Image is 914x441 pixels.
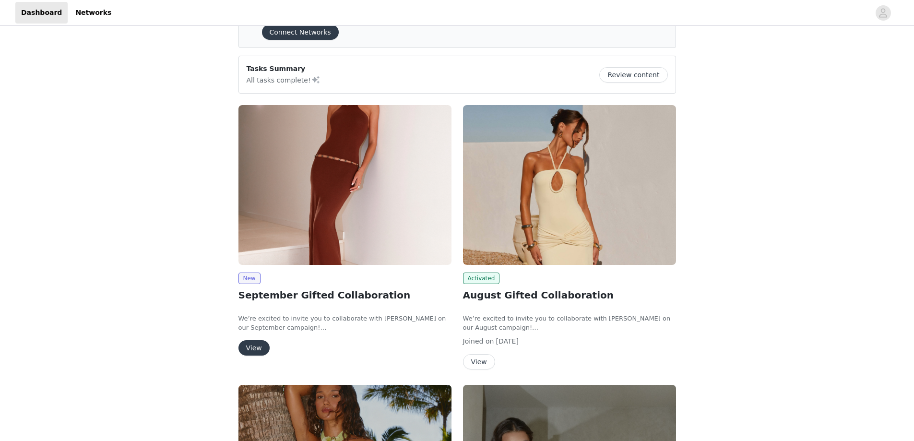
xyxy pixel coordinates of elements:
[238,340,270,356] button: View
[262,24,339,40] button: Connect Networks
[599,67,667,83] button: Review content
[238,273,261,284] span: New
[238,105,451,265] img: Peppermayo AUS
[238,345,270,352] a: View
[463,288,676,302] h2: August Gifted Collaboration
[15,2,68,24] a: Dashboard
[70,2,117,24] a: Networks
[247,64,320,74] p: Tasks Summary
[247,74,320,85] p: All tasks complete!
[463,337,494,345] span: Joined on
[238,288,451,302] h2: September Gifted Collaboration
[878,5,888,21] div: avatar
[238,314,451,333] p: We’re excited to invite you to collaborate with [PERSON_NAME] on our September campaign!
[463,358,495,366] a: View
[463,354,495,369] button: View
[463,314,676,333] p: We’re excited to invite you to collaborate with [PERSON_NAME] on our August campaign!
[463,273,500,284] span: Activated
[496,337,519,345] span: [DATE]
[463,105,676,265] img: Peppermayo AUS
